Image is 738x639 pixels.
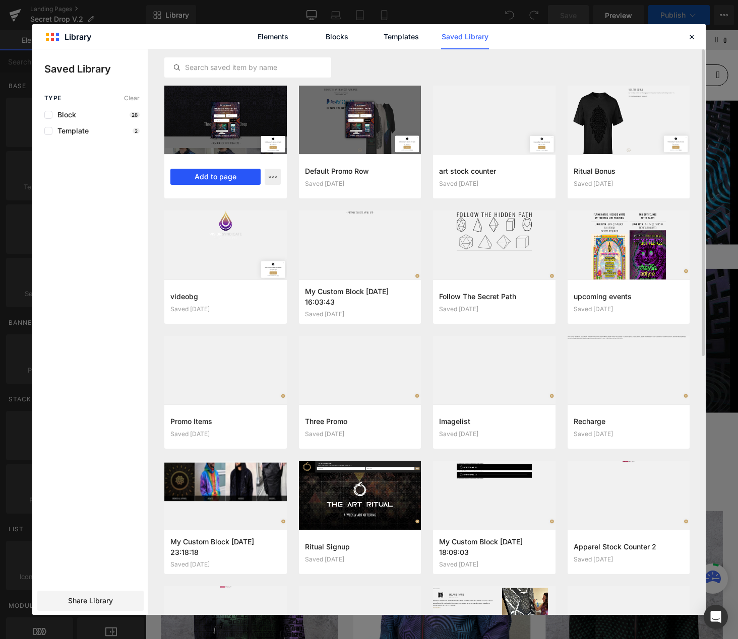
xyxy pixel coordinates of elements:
p: 28 [130,112,140,118]
a: Blocks [313,24,361,49]
div: Saved [DATE] [305,180,415,187]
a: Elements [249,24,297,49]
h3: Ritual Signup [305,541,415,552]
input: Search [509,35,600,57]
div: Saved [DATE] [439,431,549,438]
div: Saved [DATE] [170,561,281,568]
a: Templates [377,24,425,49]
a: Artwork [249,34,295,59]
input: Search saved item by name [165,61,331,74]
h3: Follow The Secret Path [439,291,549,302]
span: Template [52,127,89,135]
button: Add to page [170,169,261,185]
a: Threyda Art and Apparel on Facebook [8,6,17,14]
h3: upcoming events [574,291,684,302]
a: Threyda Art and Apparel on Instagram [24,6,33,14]
a: Explore [339,34,382,59]
a: Info [390,34,416,59]
p: 2 [133,128,140,134]
div: Open Intercom Messenger [704,605,728,629]
div: Saved [DATE] [170,306,281,313]
a: Email Threyda Art and Apparel [40,6,49,14]
span: Share Library [68,596,113,606]
h3: My Custom Block [DATE] 18:09:03 [439,536,549,557]
h3: Three Promo [305,416,415,427]
a: Events [302,34,332,59]
p: Saved Library [44,61,148,77]
div: Saved [DATE] [574,431,684,438]
div: Saved [DATE] [305,311,415,318]
a: Art Ritual [146,34,192,59]
span: Type [44,95,61,102]
div: Saved [DATE] [439,561,549,568]
h3: Promo Items [170,416,281,427]
div: Saved [DATE] [439,306,549,313]
h3: Recharge [574,416,684,427]
span: USD [484,5,496,15]
div: Saved [DATE] [305,556,415,563]
div: Saved [DATE] [574,180,684,187]
h3: Apparel Stock Counter 2 [574,541,684,552]
div: Saved [DATE] [170,431,281,438]
h3: Imagelist [439,416,549,427]
a: Apparel [199,34,241,59]
span: Clear [124,95,140,102]
span: Block [52,111,76,119]
a: Saved Library [441,24,489,49]
div: Saved [DATE] [305,431,415,438]
img: Threyda Art and Apparel [20,25,136,67]
div: Saved [DATE] [439,180,549,187]
h3: My Custom Block [DATE] 16:03:43 [305,286,415,307]
h3: art stock counter [439,166,549,176]
div: Saved [DATE] [574,306,684,313]
div: Saved [DATE] [574,556,684,563]
h3: Ritual Bonus [574,166,684,176]
h3: videobg [170,291,281,302]
h3: Default Promo Row [305,166,415,176]
h3: My Custom Block [DATE] 23:18:18 [170,536,281,557]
